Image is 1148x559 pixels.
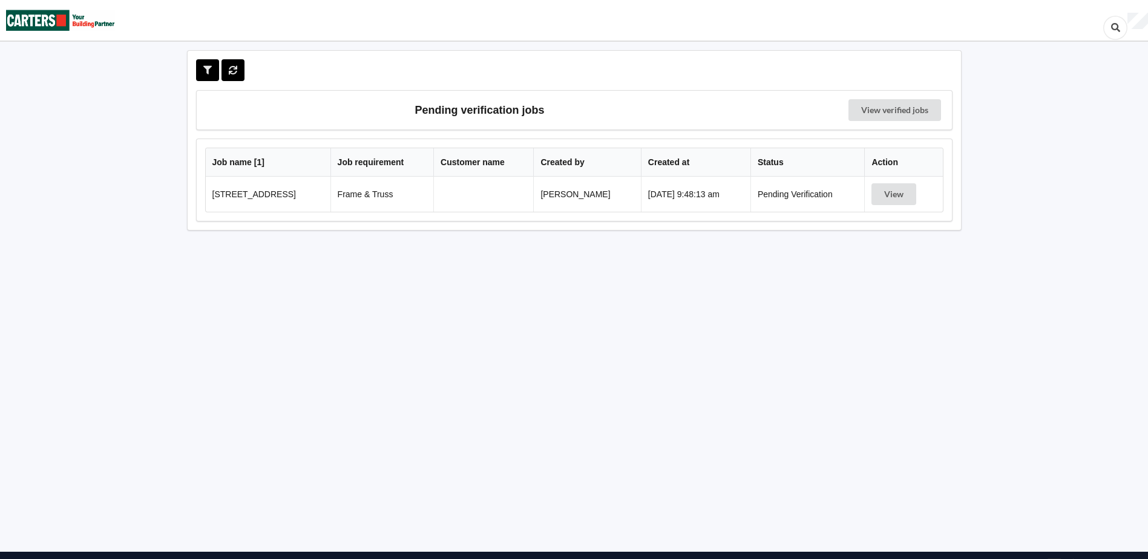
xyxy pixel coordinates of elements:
[206,177,330,212] td: [STREET_ADDRESS]
[641,148,750,177] th: Created at
[533,177,640,212] td: [PERSON_NAME]
[750,177,864,212] td: Pending Verification
[871,189,919,199] a: View
[6,1,115,40] img: Carters
[848,99,941,121] a: View verified jobs
[864,148,942,177] th: Action
[330,148,433,177] th: Job requirement
[330,177,433,212] td: Frame & Truss
[1127,13,1148,30] div: User Profile
[750,148,864,177] th: Status
[533,148,640,177] th: Created by
[871,183,916,205] button: View
[206,148,330,177] th: Job name [ 1 ]
[433,148,533,177] th: Customer name
[641,177,750,212] td: [DATE] 9:48:13 am
[205,99,755,121] h3: Pending verification jobs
